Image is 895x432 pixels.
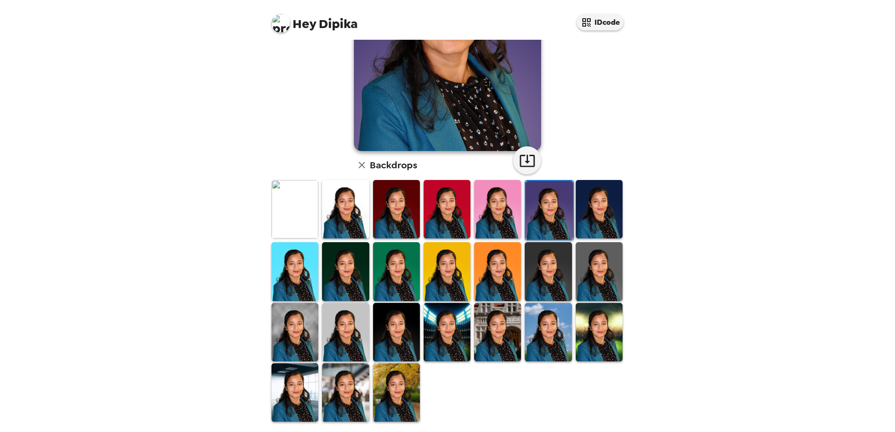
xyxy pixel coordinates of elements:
[271,14,290,33] img: profile pic
[577,14,624,30] button: IDcode
[370,158,417,173] h6: Backdrops
[293,15,316,32] span: Hey
[271,9,358,30] span: Dipika
[271,180,318,238] img: Original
